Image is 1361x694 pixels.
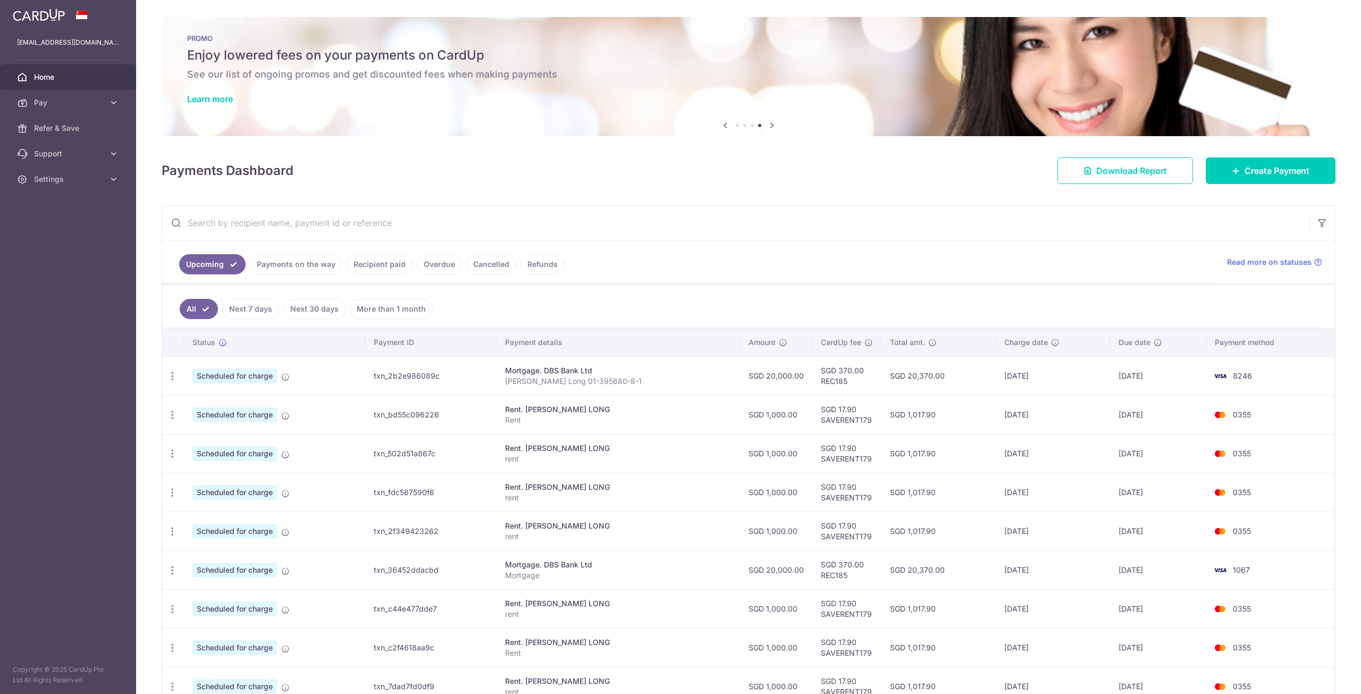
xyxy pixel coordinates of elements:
[180,299,218,319] a: All
[505,365,732,376] div: Mortgage. DBS Bank Ltd
[1004,337,1048,348] span: Charge date
[505,492,732,503] p: rent
[1209,408,1231,421] img: Bank Card
[162,206,1309,240] input: Search by recipient name, payment id or reference
[365,589,497,628] td: txn_c44e477dde7
[187,47,1310,64] h5: Enjoy lowered fees on your payments on CardUp
[505,454,732,464] p: rent
[1110,589,1206,628] td: [DATE]
[812,356,881,395] td: SGD 370.00 REC185
[192,407,277,422] span: Scheduled for charge
[1119,337,1150,348] span: Due date
[192,485,277,500] span: Scheduled for charge
[17,37,119,48] p: [EMAIL_ADDRESS][DOMAIN_NAME]
[192,337,215,348] span: Status
[505,404,732,415] div: Rent. [PERSON_NAME] LONG
[192,563,277,578] span: Scheduled for charge
[505,531,732,542] p: rent
[505,637,732,648] div: Rent. [PERSON_NAME] LONG
[1233,449,1251,458] span: 0355
[996,628,1111,667] td: [DATE]
[187,94,233,104] a: Learn more
[1227,257,1322,267] a: Read more on statuses
[812,589,881,628] td: SGD 17.90 SAVERENT179
[812,473,881,512] td: SGD 17.90 SAVERENT179
[350,299,433,319] a: More than 1 month
[881,395,995,434] td: SGD 1,017.90
[505,415,732,425] p: Rent
[365,512,497,550] td: txn_2f349423262
[1110,512,1206,550] td: [DATE]
[365,473,497,512] td: txn_fdc567590f6
[1209,525,1231,538] img: Bank Card
[283,299,346,319] a: Next 30 days
[365,550,497,589] td: txn_36452ddacbd
[881,550,995,589] td: SGD 20,370.00
[417,254,462,274] a: Overdue
[740,356,812,395] td: SGD 20,000.00
[34,148,104,159] span: Support
[505,521,732,531] div: Rent. [PERSON_NAME] LONG
[1233,643,1251,652] span: 0355
[812,512,881,550] td: SGD 17.90 SAVERENT179
[192,446,277,461] span: Scheduled for charge
[192,601,277,616] span: Scheduled for charge
[1209,370,1231,382] img: Bank Card
[1110,395,1206,434] td: [DATE]
[365,628,497,667] td: txn_c2f4618aa9c
[34,72,104,82] span: Home
[881,473,995,512] td: SGD 1,017.90
[505,570,732,581] p: Mortgage
[192,524,277,539] span: Scheduled for charge
[1227,257,1312,267] span: Read more on statuses
[740,395,812,434] td: SGD 1,000.00
[740,434,812,473] td: SGD 1,000.00
[365,434,497,473] td: txn_502d51a867c
[466,254,516,274] a: Cancelled
[1209,564,1231,576] img: Bank Card
[497,329,740,356] th: Payment details
[365,356,497,395] td: txn_2b2e986089c
[192,640,277,655] span: Scheduled for charge
[162,17,1335,136] img: Latest Promos banner
[1206,157,1335,184] a: Create Payment
[34,123,104,133] span: Refer & Save
[1233,682,1251,691] span: 0355
[1245,164,1309,177] span: Create Payment
[881,356,995,395] td: SGD 20,370.00
[1096,164,1167,177] span: Download Report
[347,254,413,274] a: Recipient paid
[1110,356,1206,395] td: [DATE]
[520,254,565,274] a: Refunds
[881,589,995,628] td: SGD 1,017.90
[250,254,342,274] a: Payments on the way
[881,628,995,667] td: SGD 1,017.90
[881,512,995,550] td: SGD 1,017.90
[1233,488,1251,497] span: 0355
[187,34,1310,43] p: PROMO
[1057,157,1193,184] a: Download Report
[1233,604,1251,613] span: 0355
[505,482,732,492] div: Rent. [PERSON_NAME] LONG
[749,337,776,348] span: Amount
[1209,486,1231,499] img: Bank Card
[740,589,812,628] td: SGD 1,000.00
[740,512,812,550] td: SGD 1,000.00
[821,337,861,348] span: CardUp fee
[192,369,277,383] span: Scheduled for charge
[187,68,1310,81] h6: See our list of ongoing promos and get discounted fees when making payments
[1233,565,1250,574] span: 1067
[1209,447,1231,460] img: Bank Card
[740,628,812,667] td: SGD 1,000.00
[505,559,732,570] div: Mortgage. DBS Bank Ltd
[505,598,732,609] div: Rent. [PERSON_NAME] LONG
[812,550,881,589] td: SGD 370.00 REC185
[505,443,732,454] div: Rent. [PERSON_NAME] LONG
[890,337,925,348] span: Total amt.
[812,434,881,473] td: SGD 17.90 SAVERENT179
[740,473,812,512] td: SGD 1,000.00
[996,589,1111,628] td: [DATE]
[365,329,497,356] th: Payment ID
[1206,329,1334,356] th: Payment method
[1110,434,1206,473] td: [DATE]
